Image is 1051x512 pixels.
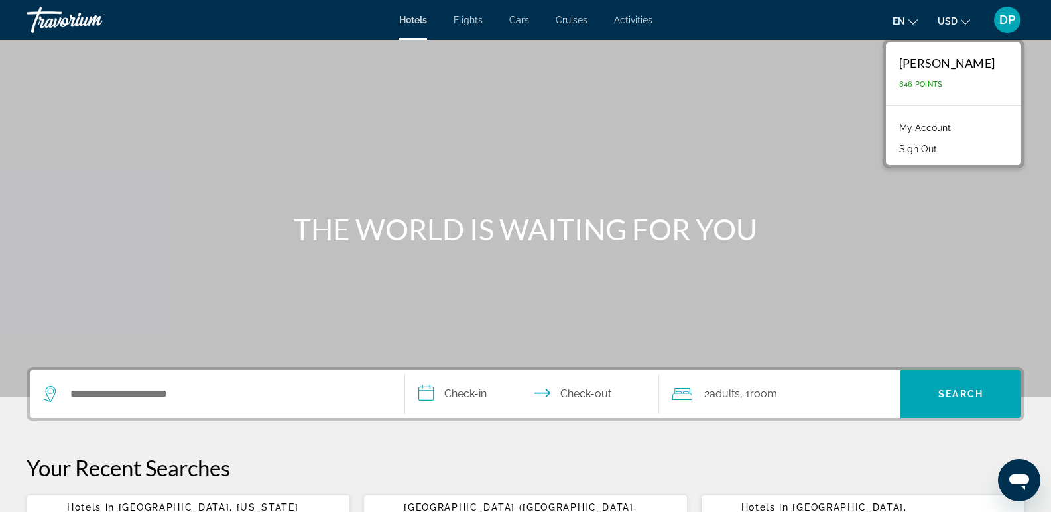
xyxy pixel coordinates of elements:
a: My Account [893,119,958,136]
span: Room [750,387,777,400]
span: Adults [710,387,740,400]
a: Hotels [399,15,427,25]
span: DP [999,13,1015,26]
h1: THE WORLD IS WAITING FOR YOU [277,212,774,246]
button: User Menu [990,6,1024,34]
a: Flights [454,15,483,25]
button: Change language [893,11,918,30]
div: [PERSON_NAME] [899,56,995,70]
a: Travorium [27,3,159,37]
p: Your Recent Searches [27,454,1024,481]
a: Cars [509,15,529,25]
span: en [893,16,905,26]
span: Search [938,389,983,399]
iframe: Botón para iniciar la ventana de mensajería [998,459,1040,501]
button: Sign Out [893,140,944,158]
a: Activities [614,15,652,25]
span: 846 Points [899,80,943,89]
span: 2 [704,385,740,403]
button: Change currency [938,11,970,30]
input: Search hotel destination [69,384,385,404]
button: Select check in and out date [405,370,660,418]
button: Search [900,370,1021,418]
div: Search widget [30,370,1021,418]
a: Cruises [556,15,587,25]
span: , 1 [740,385,777,403]
button: Travelers: 2 adults, 0 children [659,370,900,418]
span: USD [938,16,958,26]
